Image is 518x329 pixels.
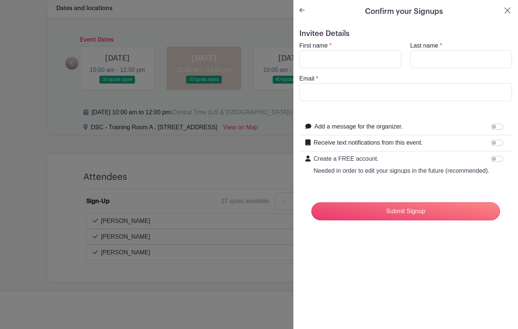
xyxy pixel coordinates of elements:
label: Add a message for the organizer. [314,122,403,131]
label: Email [299,74,314,83]
p: Needed in order to edit your signups in the future (recommended). [314,166,489,175]
p: Create a FREE account. [314,154,489,163]
label: Receive text notifications from this event. [314,138,423,147]
h5: Confirm your Signups [365,6,443,17]
button: Close [503,6,512,15]
input: Submit Signup [311,202,500,220]
h5: Invitee Details [299,29,512,38]
label: First name [299,41,328,50]
label: Last name [410,41,438,50]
